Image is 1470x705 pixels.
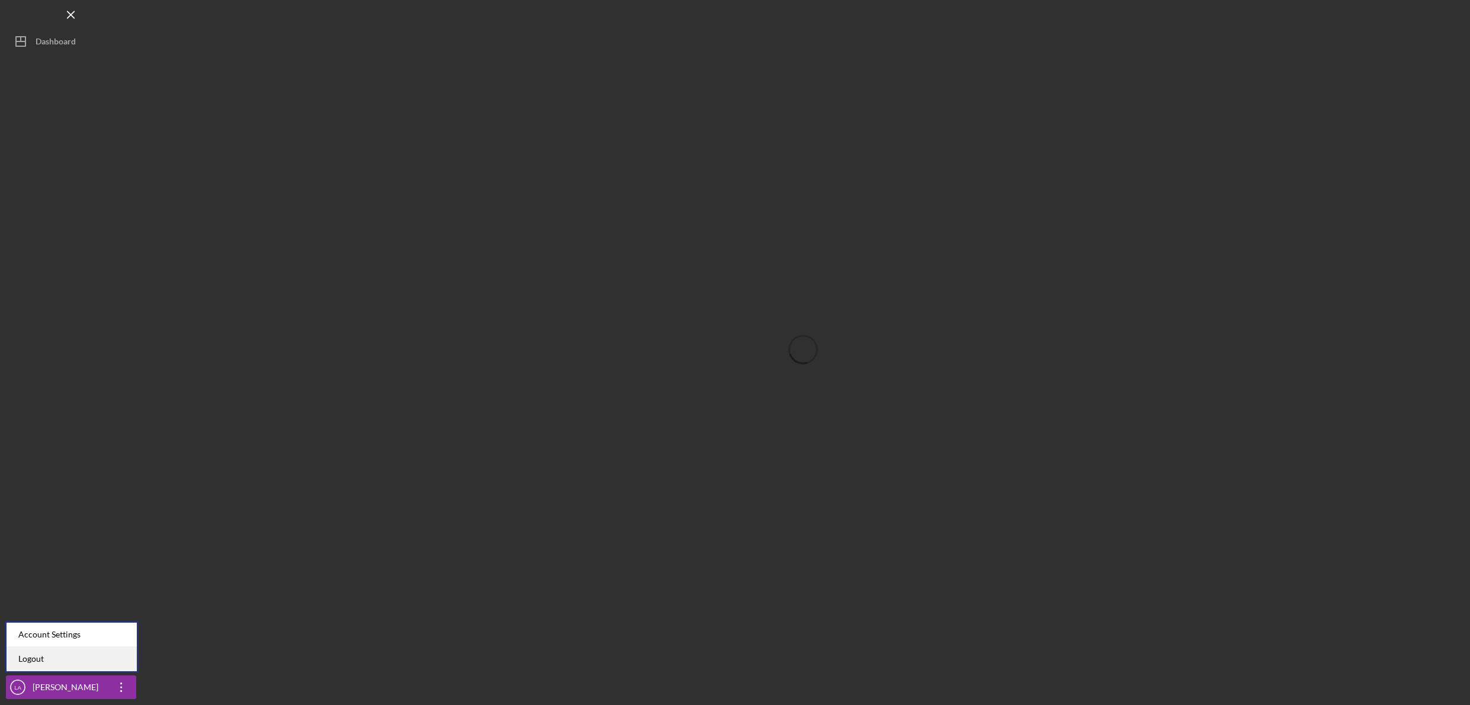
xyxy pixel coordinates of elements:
[30,675,107,702] div: [PERSON_NAME]
[14,684,21,691] text: LA
[6,30,136,53] button: Dashboard
[6,675,136,699] button: LA[PERSON_NAME]
[36,30,76,56] div: Dashboard
[7,647,137,671] a: Logout
[7,623,137,647] div: Account Settings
